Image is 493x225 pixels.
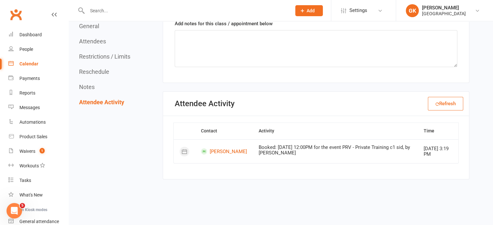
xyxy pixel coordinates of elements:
a: [PERSON_NAME] [201,148,247,154]
a: Messages [8,100,68,115]
a: Tasks [8,173,68,188]
div: Tasks [19,178,31,183]
span: Settings [349,3,367,18]
div: Reports [19,90,35,96]
button: Refresh [428,97,463,110]
div: [PERSON_NAME] [422,5,466,11]
input: Search... [85,6,287,15]
a: Automations [8,115,68,129]
div: [GEOGRAPHIC_DATA] [422,11,466,17]
a: Product Sales [8,129,68,144]
label: Add notes for this class / appointment below [175,20,273,28]
div: People [19,47,33,52]
button: Reschedule [79,68,109,75]
div: Payments [19,76,40,81]
div: Automations [19,119,46,125]
a: Clubworx [8,6,24,23]
span: 5 [20,203,25,208]
button: Attendees [79,38,106,45]
div: Messages [19,105,40,110]
th: Contact [195,123,253,139]
button: Restrictions / Limits [79,53,130,60]
div: Calendar [19,61,38,66]
a: People [8,42,68,57]
div: Booked: [DATE] 12:00PM for the event PRV - Private Training c1 sid, by [PERSON_NAME] [259,145,412,155]
a: Workouts [8,159,68,173]
button: General [79,23,99,29]
span: 1 [40,148,45,153]
div: General attendance [19,219,59,224]
button: Attendee Activity [79,99,124,106]
div: Waivers [19,149,35,154]
th: Activity [253,123,418,139]
div: Dashboard [19,32,42,37]
div: Attendee Activity [175,99,235,108]
div: Workouts [19,163,39,168]
a: What's New [8,188,68,202]
div: What's New [19,192,43,197]
a: Payments [8,71,68,86]
th: Time [418,123,458,139]
iframe: Intercom live chat [6,203,22,219]
a: Waivers 1 [8,144,68,159]
div: GK [406,4,419,17]
button: Notes [79,84,95,90]
a: Calendar [8,57,68,71]
a: Dashboard [8,28,68,42]
div: [DATE] 3:19 PM [424,146,452,157]
div: Product Sales [19,134,47,139]
span: Add [307,8,315,13]
button: Add [295,5,323,16]
a: Reports [8,86,68,100]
